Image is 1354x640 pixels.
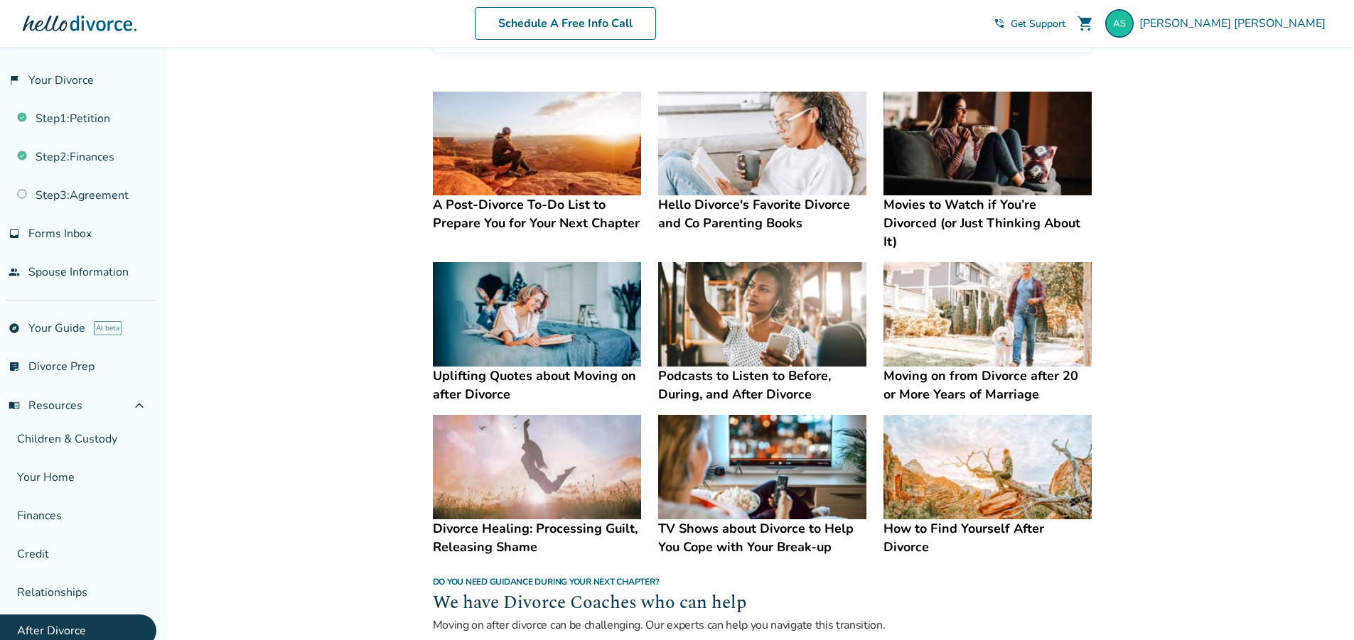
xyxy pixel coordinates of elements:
[1283,572,1354,640] iframe: Chat Widget
[658,415,866,556] a: TV Shows about Divorce to Help You Cope with Your Break-upTV Shows about Divorce to Help You Cope...
[9,228,20,239] span: inbox
[883,92,1092,196] img: Movies to Watch if You’re Divorced (or Just Thinking About It)
[658,262,866,367] img: Podcasts to Listen to Before, During, and After Divorce
[883,415,1092,556] a: How to Find Yourself After DivorceHow to Find Yourself After Divorce
[1105,9,1134,38] img: taskstrecker@aol.com
[9,75,20,86] span: flag_2
[9,322,20,334] span: explore
[658,367,866,403] h4: Podcasts to Listen to Before, During, and After Divorce
[883,92,1092,251] a: Movies to Watch if You’re Divorced (or Just Thinking About It)Movies to Watch if You’re Divorced ...
[883,195,1092,251] h4: Movies to Watch if You’re Divorced (or Just Thinking About It)
[9,400,20,411] span: menu_book
[9,266,20,278] span: people
[433,519,641,556] h4: Divorce Healing: Processing Guilt, Releasing Shame
[1011,17,1065,31] span: Get Support
[883,519,1092,556] h4: How to Find Yourself After Divorce
[131,397,148,414] span: expand_less
[883,262,1092,403] a: Moving on from Divorce after 20 or More Years of MarriageMoving on from Divorce after 20 or More ...
[28,226,92,242] span: Forms Inbox
[475,7,656,40] a: Schedule A Free Info Call
[883,367,1092,403] h4: Moving on from Divorce after 20 or More Years of Marriage
[1139,16,1331,31] span: [PERSON_NAME] [PERSON_NAME]
[433,92,641,233] a: A Post-Divorce To-Do List to Prepare You for Your Next ChapterA Post-Divorce To-Do List to Prepar...
[94,321,122,335] span: AI beta
[658,415,866,519] img: TV Shows about Divorce to Help You Cope with Your Break-up
[433,415,641,519] img: Divorce Healing: Processing Guilt, Releasing Shame
[658,92,866,233] a: Hello Divorce's Favorite Divorce and Co Parenting BooksHello Divorce's Favorite Divorce and Co Pa...
[658,195,866,232] h4: Hello Divorce's Favorite Divorce and Co Parenting Books
[883,262,1092,367] img: Moving on from Divorce after 20 or More Years of Marriage
[433,262,641,403] a: Uplifting Quotes about Moving on after DivorceUplifting Quotes about Moving on after Divorce
[433,617,1092,634] p: Moving on after divorce can be challenging. Our experts can help you navigate this transition.
[9,361,20,372] span: list_alt_check
[883,415,1092,519] img: How to Find Yourself After Divorce
[994,17,1065,31] a: phone_in_talkGet Support
[433,590,1092,617] h2: We have Divorce Coaches who can help
[433,195,641,232] h4: A Post-Divorce To-Do List to Prepare You for Your Next Chapter
[433,576,660,587] span: Do you need guidance during your next chapter?
[433,367,641,403] h4: Uplifting Quotes about Moving on after Divorce
[658,519,866,556] h4: TV Shows about Divorce to Help You Cope with Your Break-up
[433,262,641,367] img: Uplifting Quotes about Moving on after Divorce
[433,415,641,556] a: Divorce Healing: Processing Guilt, Releasing ShameDivorce Healing: Processing Guilt, Releasing Shame
[9,398,82,413] span: Resources
[994,18,1005,29] span: phone_in_talk
[658,262,866,403] a: Podcasts to Listen to Before, During, and After DivorcePodcasts to Listen to Before, During, and ...
[658,92,866,196] img: Hello Divorce's Favorite Divorce and Co Parenting Books
[1077,15,1094,32] span: shopping_cart
[433,92,641,196] img: A Post-Divorce To-Do List to Prepare You for Your Next Chapter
